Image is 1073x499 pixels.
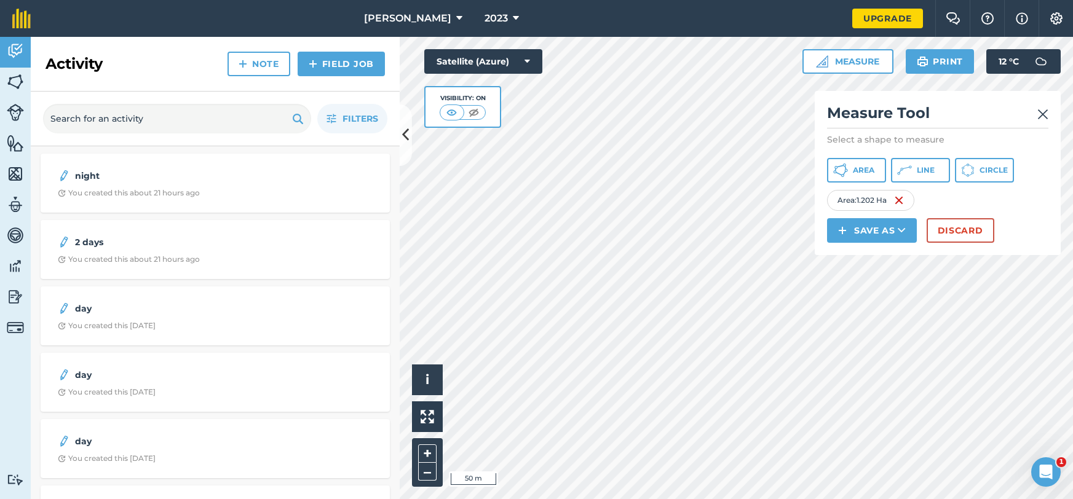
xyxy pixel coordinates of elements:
span: [PERSON_NAME] [364,11,451,26]
img: svg+xml;base64,PD94bWwgdmVyc2lvbj0iMS4wIiBlbmNvZGluZz0idXRmLTgiPz4KPCEtLSBHZW5lcmF0b3I6IEFkb2JlIE... [7,288,24,306]
img: Clock with arrow pointing clockwise [58,388,66,396]
strong: day [75,368,270,382]
img: svg+xml;base64,PHN2ZyB4bWxucz0iaHR0cDovL3d3dy53My5vcmcvMjAwMC9zdmciIHdpZHRoPSIxNiIgaGVpZ2h0PSIyNC... [894,193,904,208]
img: svg+xml;base64,PD94bWwgdmVyc2lvbj0iMS4wIiBlbmNvZGluZz0idXRmLTgiPz4KPCEtLSBHZW5lcmF0b3I6IEFkb2JlIE... [7,257,24,275]
div: You created this about 21 hours ago [58,254,200,264]
strong: 2 days [75,235,270,249]
h2: Measure Tool [827,103,1048,128]
img: svg+xml;base64,PD94bWwgdmVyc2lvbj0iMS4wIiBlbmNvZGluZz0idXRmLTgiPz4KPCEtLSBHZW5lcmF0b3I6IEFkb2JlIE... [58,235,70,249]
img: svg+xml;base64,PHN2ZyB4bWxucz0iaHR0cDovL3d3dy53My5vcmcvMjAwMC9zdmciIHdpZHRoPSIxOSIgaGVpZ2h0PSIyNC... [917,54,928,69]
span: 2023 [485,11,508,26]
img: svg+xml;base64,PHN2ZyB4bWxucz0iaHR0cDovL3d3dy53My5vcmcvMjAwMC9zdmciIHdpZHRoPSIxOSIgaGVpZ2h0PSIyNC... [292,111,304,126]
button: Line [891,158,950,183]
a: dayClock with arrow pointing clockwiseYou created this [DATE] [48,360,382,404]
img: svg+xml;base64,PD94bWwgdmVyc2lvbj0iMS4wIiBlbmNvZGluZz0idXRmLTgiPz4KPCEtLSBHZW5lcmF0b3I6IEFkb2JlIE... [7,226,24,245]
iframe: Intercom live chat [1031,457,1061,487]
img: svg+xml;base64,PD94bWwgdmVyc2lvbj0iMS4wIiBlbmNvZGluZz0idXRmLTgiPz4KPCEtLSBHZW5lcmF0b3I6IEFkb2JlIE... [7,195,24,214]
img: A question mark icon [980,12,995,25]
img: A cog icon [1049,12,1064,25]
a: nightClock with arrow pointing clockwiseYou created this about 21 hours ago [48,161,382,205]
button: Print [906,49,975,74]
button: Circle [955,158,1014,183]
span: Circle [980,165,1008,175]
div: You created this [DATE] [58,454,156,463]
img: svg+xml;base64,PHN2ZyB4bWxucz0iaHR0cDovL3d3dy53My5vcmcvMjAwMC9zdmciIHdpZHRoPSI1NiIgaGVpZ2h0PSI2MC... [7,165,24,183]
input: Search for an activity [43,104,311,133]
p: Select a shape to measure [827,133,1048,146]
a: dayClock with arrow pointing clockwiseYou created this [DATE] [48,294,382,338]
img: svg+xml;base64,PHN2ZyB4bWxucz0iaHR0cDovL3d3dy53My5vcmcvMjAwMC9zdmciIHdpZHRoPSI1NiIgaGVpZ2h0PSI2MC... [7,73,24,91]
img: svg+xml;base64,PD94bWwgdmVyc2lvbj0iMS4wIiBlbmNvZGluZz0idXRmLTgiPz4KPCEtLSBHZW5lcmF0b3I6IEFkb2JlIE... [1029,49,1053,74]
a: Upgrade [852,9,923,28]
button: – [418,463,437,481]
span: Line [917,165,935,175]
button: Discard [927,218,994,243]
img: svg+xml;base64,PHN2ZyB4bWxucz0iaHR0cDovL3d3dy53My5vcmcvMjAwMC9zdmciIHdpZHRoPSIyMiIgaGVpZ2h0PSIzMC... [1037,107,1048,122]
button: Measure [802,49,893,74]
button: + [418,444,437,463]
strong: day [75,434,270,448]
img: Clock with arrow pointing clockwise [58,189,66,197]
img: svg+xml;base64,PHN2ZyB4bWxucz0iaHR0cDovL3d3dy53My5vcmcvMjAwMC9zdmciIHdpZHRoPSI1MCIgaGVpZ2h0PSI0MC... [466,106,481,119]
img: svg+xml;base64,PHN2ZyB4bWxucz0iaHR0cDovL3d3dy53My5vcmcvMjAwMC9zdmciIHdpZHRoPSI1NiIgaGVpZ2h0PSI2MC... [7,134,24,152]
a: 2 daysClock with arrow pointing clockwiseYou created this about 21 hours ago [48,227,382,272]
div: You created this [DATE] [58,387,156,397]
span: i [426,372,429,387]
img: fieldmargin Logo [12,9,31,28]
img: svg+xml;base64,PD94bWwgdmVyc2lvbj0iMS4wIiBlbmNvZGluZz0idXRmLTgiPz4KPCEtLSBHZW5lcmF0b3I6IEFkb2JlIE... [58,168,70,183]
span: Area [853,165,874,175]
a: Note [228,52,290,76]
img: svg+xml;base64,PHN2ZyB4bWxucz0iaHR0cDovL3d3dy53My5vcmcvMjAwMC9zdmciIHdpZHRoPSIxNCIgaGVpZ2h0PSIyNC... [838,223,847,238]
div: Visibility: On [440,93,486,103]
img: Two speech bubbles overlapping with the left bubble in the forefront [946,12,960,25]
span: 12 ° C [999,49,1019,74]
button: Satellite (Azure) [424,49,542,74]
button: i [412,364,443,395]
img: Four arrows, one pointing top left, one top right, one bottom right and the last bottom left [421,410,434,423]
button: Filters [317,104,387,133]
img: Ruler icon [816,55,828,68]
div: You created this [DATE] [58,321,156,331]
span: Filters [342,112,378,125]
img: svg+xml;base64,PD94bWwgdmVyc2lvbj0iMS4wIiBlbmNvZGluZz0idXRmLTgiPz4KPCEtLSBHZW5lcmF0b3I6IEFkb2JlIE... [58,434,70,449]
img: svg+xml;base64,PHN2ZyB4bWxucz0iaHR0cDovL3d3dy53My5vcmcvMjAwMC9zdmciIHdpZHRoPSI1MCIgaGVpZ2h0PSI0MC... [444,106,459,119]
div: Area : 1.202 Ha [827,190,914,211]
img: svg+xml;base64,PD94bWwgdmVyc2lvbj0iMS4wIiBlbmNvZGluZz0idXRmLTgiPz4KPCEtLSBHZW5lcmF0b3I6IEFkb2JlIE... [7,42,24,60]
img: svg+xml;base64,PD94bWwgdmVyc2lvbj0iMS4wIiBlbmNvZGluZz0idXRmLTgiPz4KPCEtLSBHZW5lcmF0b3I6IEFkb2JlIE... [58,301,70,316]
img: Clock with arrow pointing clockwise [58,256,66,264]
a: Field Job [298,52,385,76]
img: svg+xml;base64,PD94bWwgdmVyc2lvbj0iMS4wIiBlbmNvZGluZz0idXRmLTgiPz4KPCEtLSBHZW5lcmF0b3I6IEFkb2JlIE... [7,319,24,336]
img: svg+xml;base64,PD94bWwgdmVyc2lvbj0iMS4wIiBlbmNvZGluZz0idXRmLTgiPz4KPCEtLSBHZW5lcmF0b3I6IEFkb2JlIE... [7,474,24,485]
img: svg+xml;base64,PD94bWwgdmVyc2lvbj0iMS4wIiBlbmNvZGluZz0idXRmLTgiPz4KPCEtLSBHZW5lcmF0b3I6IEFkb2JlIE... [58,367,70,382]
a: dayClock with arrow pointing clockwiseYou created this [DATE] [48,426,382,471]
img: Clock with arrow pointing clockwise [58,322,66,330]
button: Area [827,158,886,183]
h2: Activity [46,54,103,74]
button: Save as [827,218,917,243]
span: 1 [1056,457,1066,467]
img: Clock with arrow pointing clockwise [58,455,66,463]
img: svg+xml;base64,PD94bWwgdmVyc2lvbj0iMS4wIiBlbmNvZGluZz0idXRmLTgiPz4KPCEtLSBHZW5lcmF0b3I6IEFkb2JlIE... [7,104,24,121]
strong: night [75,169,270,183]
img: svg+xml;base64,PHN2ZyB4bWxucz0iaHR0cDovL3d3dy53My5vcmcvMjAwMC9zdmciIHdpZHRoPSIxNCIgaGVpZ2h0PSIyNC... [239,57,247,71]
strong: day [75,302,270,315]
img: svg+xml;base64,PHN2ZyB4bWxucz0iaHR0cDovL3d3dy53My5vcmcvMjAwMC9zdmciIHdpZHRoPSIxNCIgaGVpZ2h0PSIyNC... [309,57,317,71]
button: 12 °C [986,49,1061,74]
img: svg+xml;base64,PHN2ZyB4bWxucz0iaHR0cDovL3d3dy53My5vcmcvMjAwMC9zdmciIHdpZHRoPSIxNyIgaGVpZ2h0PSIxNy... [1016,11,1028,26]
div: You created this about 21 hours ago [58,188,200,198]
